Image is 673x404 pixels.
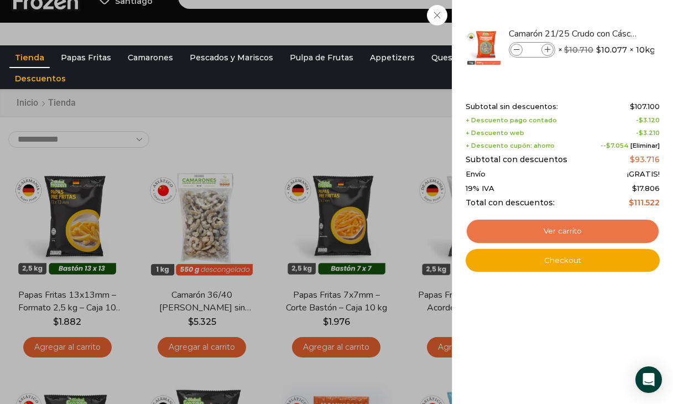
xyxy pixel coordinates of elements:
a: Camarones [122,47,179,68]
a: Queso Crema [426,47,491,68]
bdi: 93.716 [630,154,660,164]
span: × × 10kg [558,42,655,58]
span: Envío [466,170,486,179]
bdi: 3.210 [639,129,660,137]
span: 7.054 [606,142,629,149]
div: Open Intercom Messenger [635,366,662,393]
a: [Eliminar] [630,142,660,149]
span: 19% IVA [466,184,494,193]
span: -- [601,142,660,149]
a: Pescados y Mariscos [184,47,279,68]
span: $ [564,45,569,55]
bdi: 10.710 [564,45,593,55]
a: Pulpa de Frutas [284,47,359,68]
bdi: 3.120 [639,116,660,124]
a: Descuentos [9,68,71,89]
span: Total con descuentos: [466,198,555,208]
span: - [636,130,660,137]
span: $ [632,184,637,193]
input: Product quantity [524,44,540,56]
span: Subtotal con descuentos [466,155,567,164]
a: Ver carrito [466,219,660,244]
span: $ [596,44,601,55]
span: + Descuento cupón: ahorro [466,142,555,149]
bdi: 10.077 [596,44,627,55]
span: $ [630,102,635,111]
a: Camarón 21/25 Crudo con Cáscara - Super Prime - Caja 10 kg [509,28,640,40]
span: $ [639,129,643,137]
span: $ [606,142,611,149]
bdi: 111.522 [629,198,660,208]
a: Checkout [466,249,660,272]
a: Papas Fritas [55,47,117,68]
a: Appetizers [364,47,420,68]
span: + Descuento web [466,130,524,137]
span: + Descuento pago contado [466,117,557,124]
a: Tienda [9,47,50,68]
span: $ [639,116,643,124]
bdi: 107.100 [630,102,660,111]
span: - [636,117,660,124]
span: ¡GRATIS! [627,170,660,179]
span: $ [629,198,634,208]
span: $ [630,154,635,164]
span: 17.806 [632,184,660,193]
span: Subtotal sin descuentos: [466,102,558,111]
